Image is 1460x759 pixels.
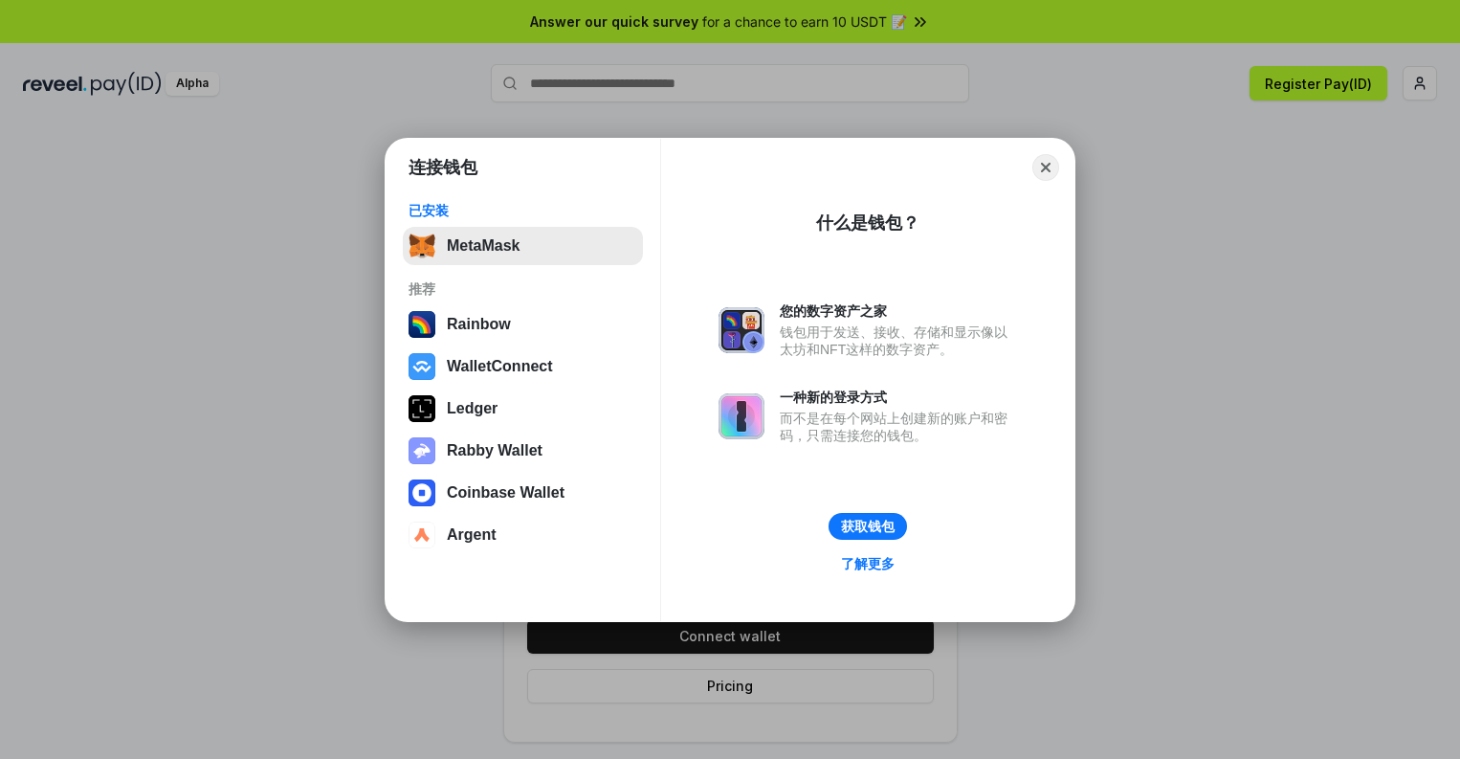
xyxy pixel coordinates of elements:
button: WalletConnect [403,347,643,386]
div: Argent [447,526,497,544]
img: svg+xml,%3Csvg%20width%3D%2228%22%20height%3D%2228%22%20viewBox%3D%220%200%2028%2028%22%20fill%3D... [409,353,435,380]
div: 推荐 [409,280,637,298]
a: 了解更多 [830,551,906,576]
button: MetaMask [403,227,643,265]
div: 钱包用于发送、接收、存储和显示像以太坊和NFT这样的数字资产。 [780,324,1017,358]
div: 了解更多 [841,555,895,572]
img: svg+xml,%3Csvg%20width%3D%2228%22%20height%3D%2228%22%20viewBox%3D%220%200%2028%2028%22%20fill%3D... [409,480,435,506]
img: svg+xml,%3Csvg%20width%3D%2228%22%20height%3D%2228%22%20viewBox%3D%220%200%2028%2028%22%20fill%3D... [409,522,435,548]
button: Coinbase Wallet [403,474,643,512]
div: MetaMask [447,237,520,255]
button: Rabby Wallet [403,432,643,470]
div: 什么是钱包？ [816,212,919,234]
div: Ledger [447,400,498,417]
img: svg+xml,%3Csvg%20xmlns%3D%22http%3A%2F%2Fwww.w3.org%2F2000%2Fsvg%22%20fill%3D%22none%22%20viewBox... [719,393,764,439]
button: Argent [403,516,643,554]
button: Ledger [403,390,643,428]
img: svg+xml,%3Csvg%20width%3D%22120%22%20height%3D%22120%22%20viewBox%3D%220%200%20120%20120%22%20fil... [409,311,435,338]
button: Rainbow [403,305,643,344]
div: 而不是在每个网站上创建新的账户和密码，只需连接您的钱包。 [780,410,1017,444]
div: WalletConnect [447,358,553,375]
button: 获取钱包 [829,513,907,540]
div: 一种新的登录方式 [780,389,1017,406]
div: 获取钱包 [841,518,895,535]
img: svg+xml,%3Csvg%20xmlns%3D%22http%3A%2F%2Fwww.w3.org%2F2000%2Fsvg%22%20fill%3D%22none%22%20viewBox... [409,437,435,464]
div: Rainbow [447,316,511,333]
div: 您的数字资产之家 [780,302,1017,320]
button: Close [1032,154,1059,181]
div: Coinbase Wallet [447,484,564,502]
div: 已安装 [409,202,637,219]
img: svg+xml,%3Csvg%20xmlns%3D%22http%3A%2F%2Fwww.w3.org%2F2000%2Fsvg%22%20fill%3D%22none%22%20viewBox... [719,307,764,353]
img: svg+xml,%3Csvg%20fill%3D%22none%22%20height%3D%2233%22%20viewBox%3D%220%200%2035%2033%22%20width%... [409,233,435,259]
img: svg+xml,%3Csvg%20xmlns%3D%22http%3A%2F%2Fwww.w3.org%2F2000%2Fsvg%22%20width%3D%2228%22%20height%3... [409,395,435,422]
div: Rabby Wallet [447,442,542,459]
h1: 连接钱包 [409,156,477,179]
